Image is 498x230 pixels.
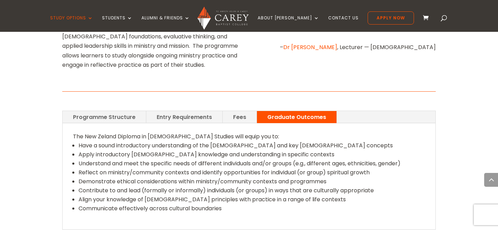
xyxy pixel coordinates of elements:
a: About [PERSON_NAME] [258,16,319,32]
span: Communicate effectively across cultural boundaries [79,204,222,212]
span: Apply introductory [DEMOGRAPHIC_DATA] knowledge and understanding in specific contexts [79,150,334,158]
p: Students who study the New Zealand Diploma in [DEMOGRAPHIC_DATA] Studies (NZQA accredited) will g... [62,4,239,70]
a: Apply Now [368,11,414,25]
span: Reflect on ministry/community contexts and identify opportunities for individual (or group) spiri... [79,168,370,176]
span: Understand and meet the specific needs of different individuals and/or groups (e.g., different ag... [79,159,400,167]
p: – , Lecturer — [DEMOGRAPHIC_DATA] [259,43,436,52]
a: Graduate Outcomes [257,111,336,123]
a: Fees [223,111,257,123]
a: Entry Requirements [146,111,222,123]
span: Contribute to and lead (formally or informally) individuals (or groups) in ways that are cultural... [79,186,374,194]
span: Have a sound introductory understanding of the [DEMOGRAPHIC_DATA] and key [DEMOGRAPHIC_DATA] conc... [79,141,393,149]
a: Students [102,16,132,32]
a: Programme Structure [63,111,146,123]
span: Align your knowledge of [DEMOGRAPHIC_DATA] principles with practice in a range of life contexts [79,195,346,203]
a: Contact Us [328,16,359,32]
a: Dr [PERSON_NAME] [283,43,337,51]
img: Carey Baptist College [197,7,248,30]
a: Study Options [50,16,93,32]
p: The New Zeland Diploma in [DEMOGRAPHIC_DATA] Studies will equip you to: [73,132,425,141]
a: Alumni & Friends [141,16,190,32]
span: Demonstrate ethical considerations within ministry/community contexts and programmes [79,177,326,185]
